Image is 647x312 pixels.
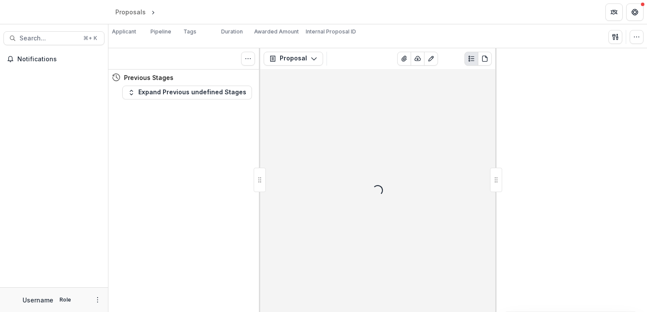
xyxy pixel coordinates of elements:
p: Pipeline [150,28,171,36]
span: Notifications [17,56,101,63]
button: Expand Previous undefined Stages [122,86,252,100]
h4: Previous Stages [124,73,173,82]
button: More [92,295,103,305]
p: Role [57,296,74,304]
p: Duration [221,28,243,36]
button: Plaintext view [464,52,478,66]
p: Username [23,295,53,305]
nav: breadcrumb [112,6,194,18]
button: Edit as form [424,52,438,66]
p: Tags [183,28,196,36]
p: Awarded Amount [254,28,299,36]
a: Proposals [112,6,149,18]
div: Proposals [115,7,146,17]
button: Proposal [264,52,323,66]
button: PDF view [478,52,492,66]
button: View Attached Files [397,52,411,66]
button: Notifications [3,52,105,66]
p: Applicant [112,28,136,36]
button: Partners [605,3,623,21]
span: Search... [20,35,78,42]
button: Get Help [626,3,644,21]
p: Internal Proposal ID [306,28,356,36]
button: Search... [3,31,105,45]
button: Toggle View Cancelled Tasks [241,52,255,66]
div: ⌘ + K [82,33,99,43]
